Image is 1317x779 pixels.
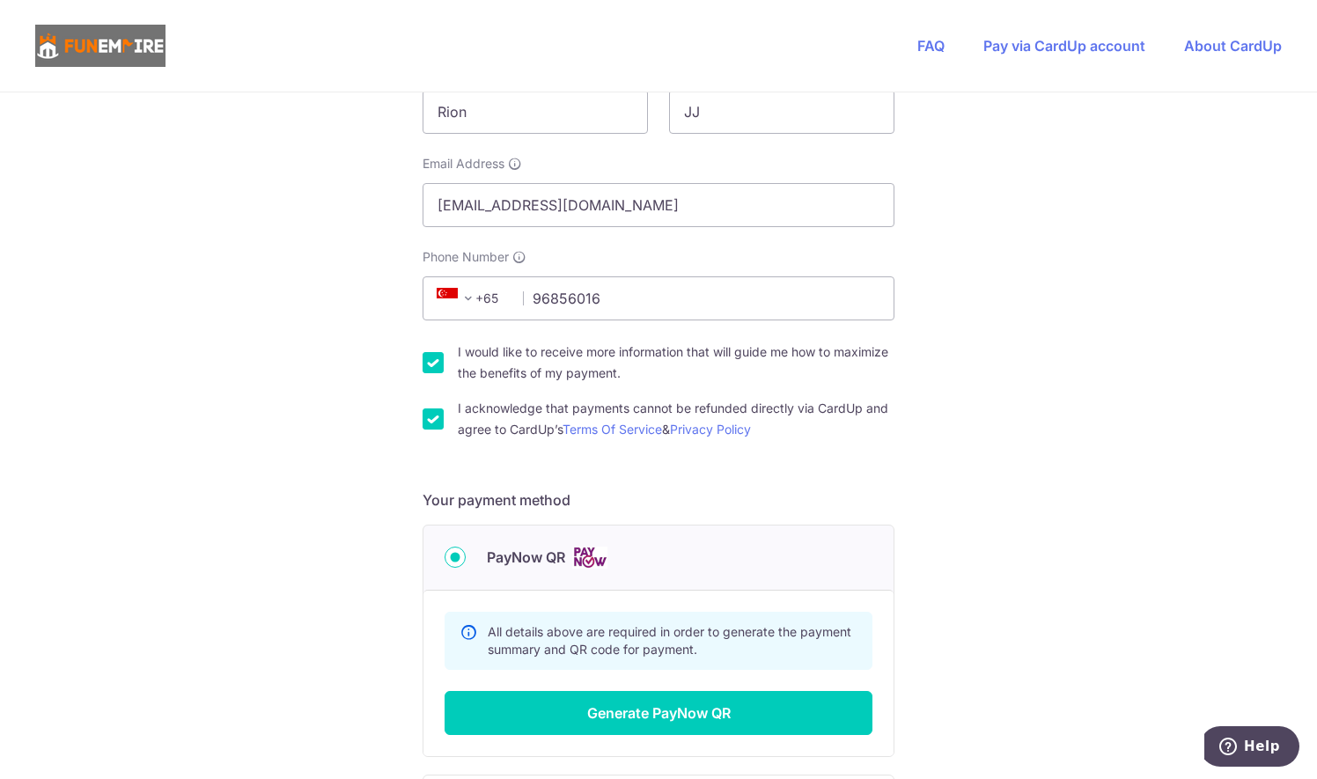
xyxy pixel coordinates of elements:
h5: Your payment method [423,489,894,511]
iframe: Opens a widget where you can find more information [1204,726,1299,770]
span: All details above are required in order to generate the payment summary and QR code for payment. [488,624,851,657]
input: Email address [423,183,894,227]
span: PayNow QR [487,547,565,568]
div: PayNow QR Cards logo [445,547,872,569]
a: About CardUp [1184,37,1282,55]
input: First name [423,90,648,134]
span: +65 [431,288,511,309]
button: Generate PayNow QR [445,691,872,735]
input: Last name [669,90,894,134]
span: +65 [437,288,479,309]
span: Email Address [423,155,504,173]
img: Cards logo [572,547,607,569]
a: Privacy Policy [670,422,751,437]
label: I acknowledge that payments cannot be refunded directly via CardUp and agree to CardUp’s & [458,398,894,440]
a: FAQ [917,37,945,55]
label: I would like to receive more information that will guide me how to maximize the benefits of my pa... [458,342,894,384]
a: Terms Of Service [563,422,662,437]
span: Phone Number [423,248,509,266]
a: Pay via CardUp account [983,37,1145,55]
